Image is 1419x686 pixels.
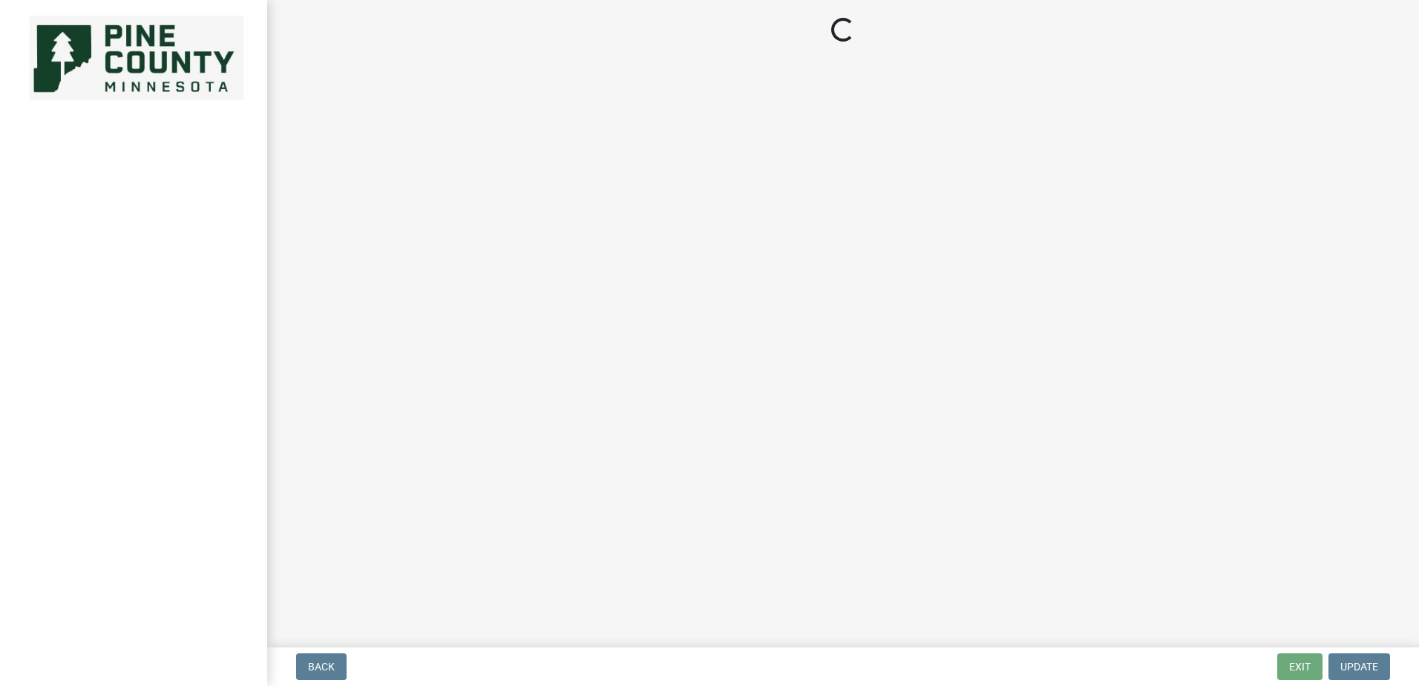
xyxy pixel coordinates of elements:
span: Update [1340,661,1378,673]
span: Back [308,661,335,673]
button: Back [296,653,347,680]
button: Update [1328,653,1390,680]
img: Pine County, Minnesota [30,16,243,100]
button: Exit [1277,653,1323,680]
